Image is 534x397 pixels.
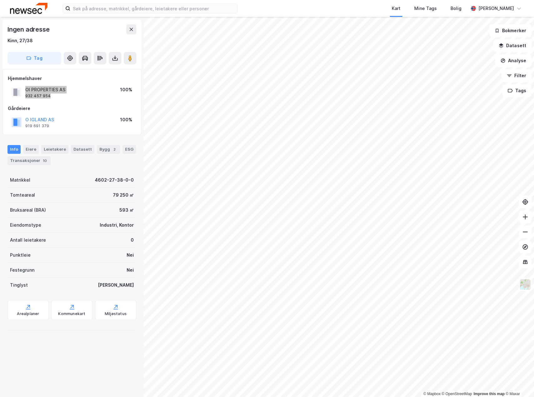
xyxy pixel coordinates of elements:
div: Kinn, 27/38 [8,37,33,44]
div: Nei [127,251,134,259]
button: Tag [8,52,61,64]
div: 2 [111,146,118,153]
input: Søk på adresse, matrikkel, gårdeiere, leietakere eller personer [70,4,237,13]
button: Filter [501,69,531,82]
div: Leietakere [41,145,68,154]
div: 100% [120,86,132,93]
div: [PERSON_NAME] [98,281,134,289]
button: Datasett [493,39,531,52]
div: Hjemmelshaver [8,75,136,82]
div: Bolig [451,5,461,12]
button: Tags [502,84,531,97]
img: newsec-logo.f6e21ccffca1b3a03d2d.png [10,3,48,14]
div: 919 691 379 [25,123,49,128]
img: Z [519,279,531,290]
button: Analyse [495,54,531,67]
a: Mapbox [423,392,441,396]
a: Improve this map [474,392,505,396]
div: Kontrollprogram for chat [503,367,534,397]
div: Transaksjoner [8,156,51,165]
button: Bokmerker [489,24,531,37]
iframe: Chat Widget [503,367,534,397]
div: 100% [120,116,132,123]
div: Antall leietakere [10,236,46,244]
div: 10 [42,158,48,164]
div: Bygg [97,145,120,154]
div: Info [8,145,21,154]
a: OpenStreetMap [442,392,472,396]
div: Tomteareal [10,191,35,199]
div: Gårdeiere [8,105,136,112]
div: Matrikkel [10,176,30,184]
div: 0 [131,236,134,244]
div: [PERSON_NAME] [478,5,514,12]
div: Ingen adresse [8,24,51,34]
div: Eiendomstype [10,221,41,229]
div: Bruksareal (BRA) [10,206,46,214]
div: 4602-27-38-0-0 [95,176,134,184]
div: Arealplaner [17,311,39,316]
div: Industri, Kontor [100,221,134,229]
div: Mine Tags [414,5,437,12]
div: Tinglyst [10,281,28,289]
div: Miljøstatus [105,311,127,316]
div: 932 457 954 [25,93,51,98]
div: ESG [123,145,136,154]
div: Punktleie [10,251,31,259]
div: Kart [392,5,400,12]
div: Datasett [71,145,94,154]
div: Eiere [23,145,39,154]
div: 593 ㎡ [119,206,134,214]
div: Nei [127,266,134,274]
div: Kommunekart [58,311,85,316]
div: Festegrunn [10,266,34,274]
div: 79 250 ㎡ [113,191,134,199]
